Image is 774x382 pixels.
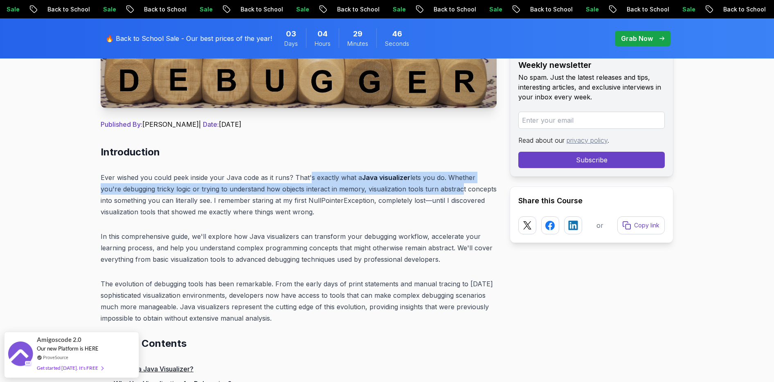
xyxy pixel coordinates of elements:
[518,112,665,129] input: Enter your email
[43,354,68,361] a: ProveSource
[114,365,193,373] a: What Is a Java Visualizer?
[315,40,331,48] span: Hours
[234,5,290,13] p: Back to School
[101,120,142,128] span: Published By:
[317,28,328,40] span: 4 Hours
[101,337,497,350] h2: Table of Contents
[427,5,483,13] p: Back to School
[193,5,219,13] p: Sale
[483,5,509,13] p: Sale
[634,221,659,229] p: Copy link
[579,5,605,13] p: Sale
[518,195,665,207] h2: Share this Course
[362,173,410,182] strong: Java visualizer
[286,28,296,40] span: 3 Days
[37,345,99,352] span: Our new Platform is HERE
[41,5,97,13] p: Back to School
[101,119,497,129] p: [PERSON_NAME] | [DATE]
[97,5,123,13] p: Sale
[101,278,497,324] p: The evolution of debugging tools has been remarkable. From the early days of print statements and...
[37,363,103,373] div: Get started [DATE]. It's FREE
[137,5,193,13] p: Back to School
[101,231,497,265] p: In this comprehensive guide, we'll explore how Java visualizers can transform your debugging work...
[567,136,607,144] a: privacy policy
[331,5,386,13] p: Back to School
[524,5,579,13] p: Back to School
[106,34,272,43] p: 🔥 Back to School Sale - Our best prices of the year!
[290,5,316,13] p: Sale
[518,135,665,145] p: Read about our .
[347,40,368,48] span: Minutes
[717,5,772,13] p: Back to School
[203,120,219,128] span: Date:
[284,40,298,48] span: Days
[518,152,665,168] button: Subscribe
[617,216,665,234] button: Copy link
[353,28,362,40] span: 29 Minutes
[37,335,81,344] span: Amigoscode 2.0
[385,40,409,48] span: Seconds
[620,5,676,13] p: Back to School
[676,5,702,13] p: Sale
[101,172,497,218] p: Ever wished you could peek inside your Java code as it runs? That's exactly what a lets you do. W...
[101,146,497,159] h2: Introduction
[621,34,653,43] p: Grab Now
[386,5,412,13] p: Sale
[392,28,402,40] span: 46 Seconds
[518,72,665,102] p: No spam. Just the latest releases and tips, interesting articles, and exclusive interviews in you...
[8,342,33,368] img: provesource social proof notification image
[518,59,665,71] h2: Weekly newsletter
[596,220,603,230] p: or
